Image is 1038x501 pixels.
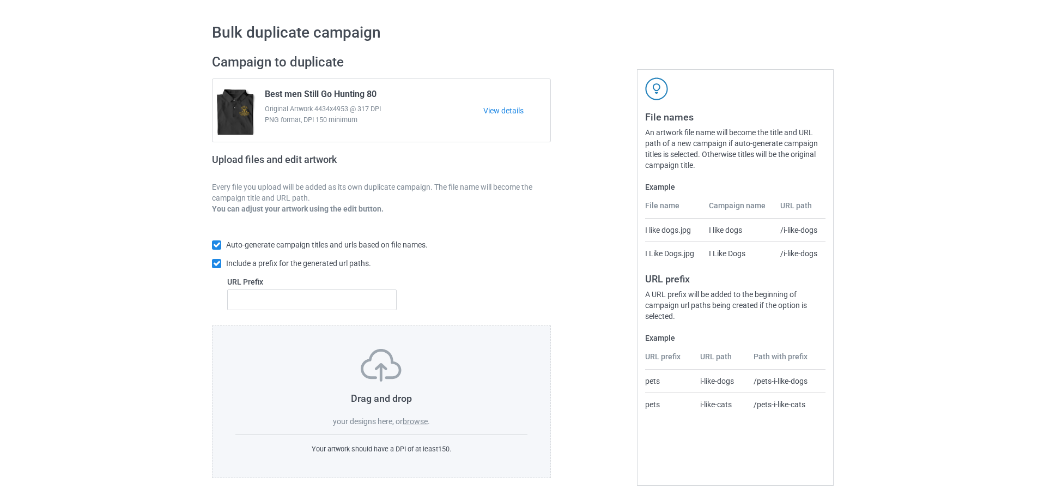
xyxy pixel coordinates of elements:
[703,242,775,265] td: I Like Dogs
[227,276,397,287] label: URL Prefix
[333,417,403,426] span: your designs here, or
[212,182,551,203] p: Every file you upload will be added as its own duplicate campaign. The file name will become the ...
[212,154,415,174] h2: Upload files and edit artwork
[645,273,825,285] h3: URL prefix
[774,219,825,242] td: /i-like-dogs
[645,111,825,123] h3: File names
[645,351,694,370] th: URL prefix
[694,370,748,393] td: i-like-dogs
[428,417,430,426] span: .
[645,242,702,265] td: I Like Dogs.jpg
[703,219,775,242] td: I like dogs
[361,349,402,382] img: svg+xml;base64,PD94bWwgdmVyc2lvbj0iMS4wIiBlbmNvZGluZz0iVVRGLTgiPz4KPHN2ZyB3aWR0aD0iNzVweCIgaGVpZ2...
[265,104,483,114] span: Original Artwork 4434x4953 @ 317 DPI
[694,393,748,416] td: i-like-cats
[748,393,825,416] td: /pets-i-like-cats
[312,445,451,453] span: Your artwork should have a DPI of at least 150 .
[212,23,826,43] h1: Bulk duplicate campaign
[703,200,775,219] th: Campaign name
[645,127,825,171] div: An artwork file name will become the title and URL path of a new campaign if auto-generate campai...
[235,392,527,405] h3: Drag and drop
[694,351,748,370] th: URL path
[265,89,377,104] span: Best men Still Go Hunting 80
[645,289,825,322] div: A URL prefix will be added to the beginning of campaign url paths being created if the option is ...
[212,204,384,213] b: You can adjust your artwork using the edit button.
[645,219,702,242] td: I like dogs.jpg
[645,333,825,343] label: Example
[645,200,702,219] th: File name
[748,351,825,370] th: Path with prefix
[403,417,428,426] label: browse
[774,242,825,265] td: /i-like-dogs
[645,393,694,416] td: pets
[748,370,825,393] td: /pets-i-like-dogs
[226,240,428,249] span: Auto-generate campaign titles and urls based on file names.
[645,182,825,192] label: Example
[645,77,668,100] img: svg+xml;base64,PD94bWwgdmVyc2lvbj0iMS4wIiBlbmNvZGluZz0iVVRGLTgiPz4KPHN2ZyB3aWR0aD0iNDJweCIgaGVpZ2...
[212,54,551,71] h2: Campaign to duplicate
[645,370,694,393] td: pets
[483,105,550,116] a: View details
[226,259,371,268] span: Include a prefix for the generated url paths.
[265,114,483,125] span: PNG format, DPI 150 minimum
[774,200,825,219] th: URL path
